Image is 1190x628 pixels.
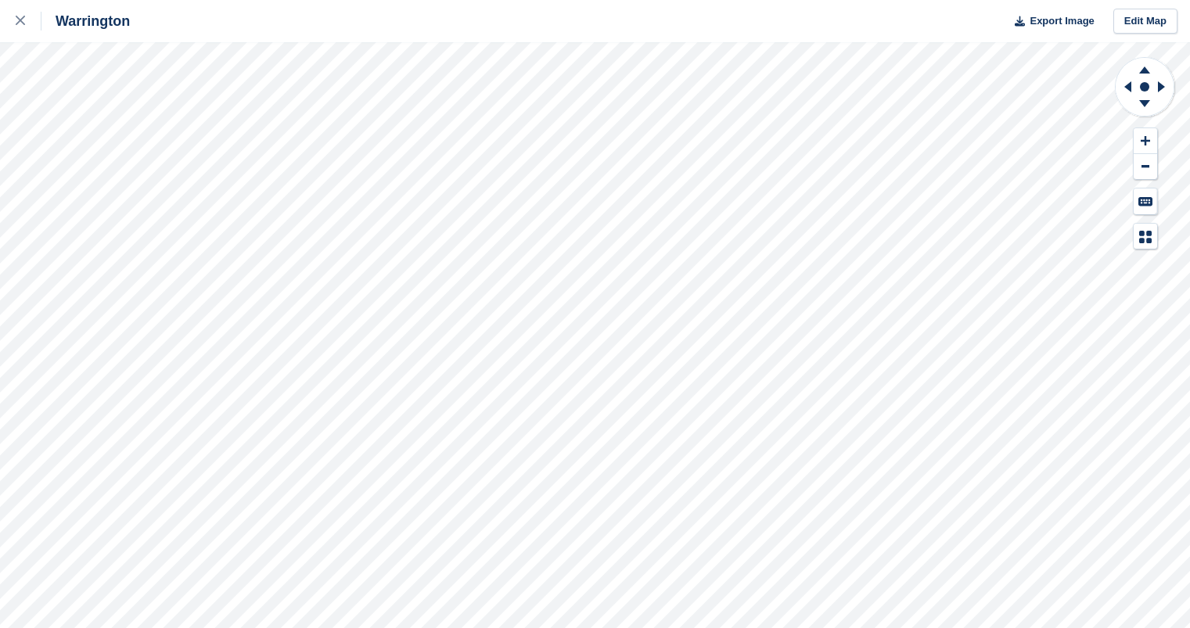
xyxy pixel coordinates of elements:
[1134,224,1157,249] button: Map Legend
[1030,13,1094,29] span: Export Image
[1134,128,1157,154] button: Zoom In
[1113,9,1177,34] a: Edit Map
[1134,154,1157,180] button: Zoom Out
[41,12,130,31] div: Warrington
[1134,188,1157,214] button: Keyboard Shortcuts
[1005,9,1095,34] button: Export Image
